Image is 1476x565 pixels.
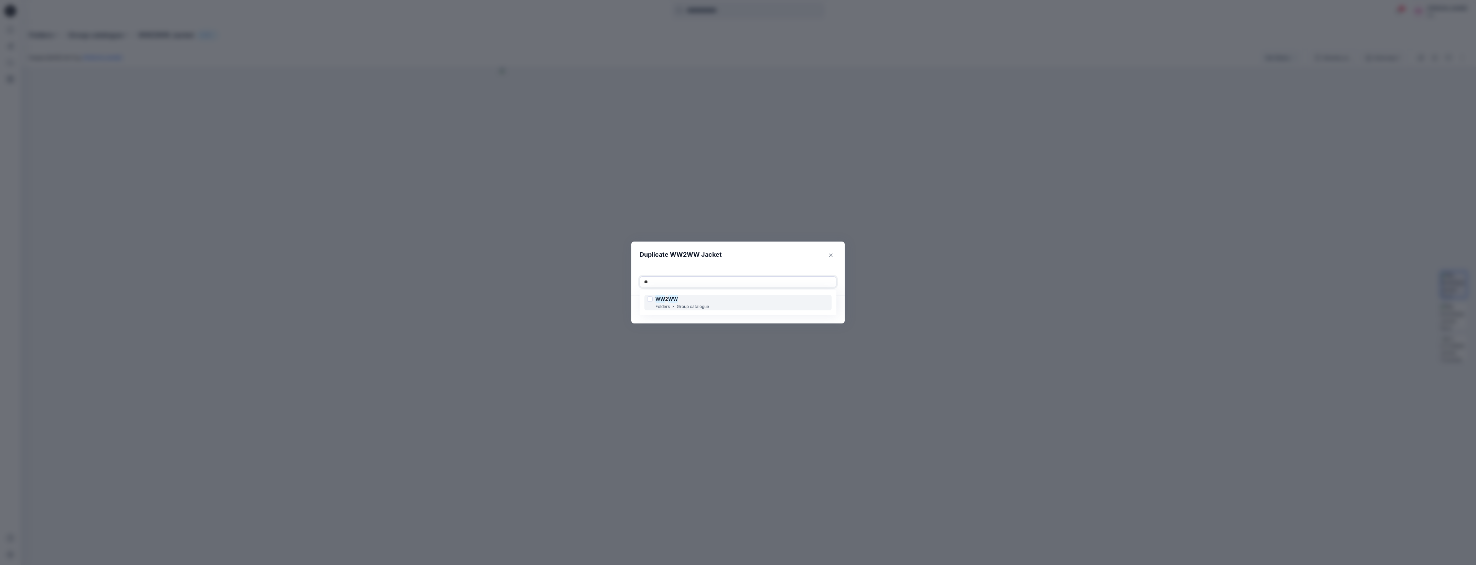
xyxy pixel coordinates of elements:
p: Group catalogue [677,303,709,310]
p: Folders [655,303,670,310]
mark: WW [668,294,678,303]
span: 2 [665,296,668,302]
p: Duplicate WW2WW Jacket [640,250,722,259]
button: Close [825,250,836,261]
mark: WW [655,294,665,303]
